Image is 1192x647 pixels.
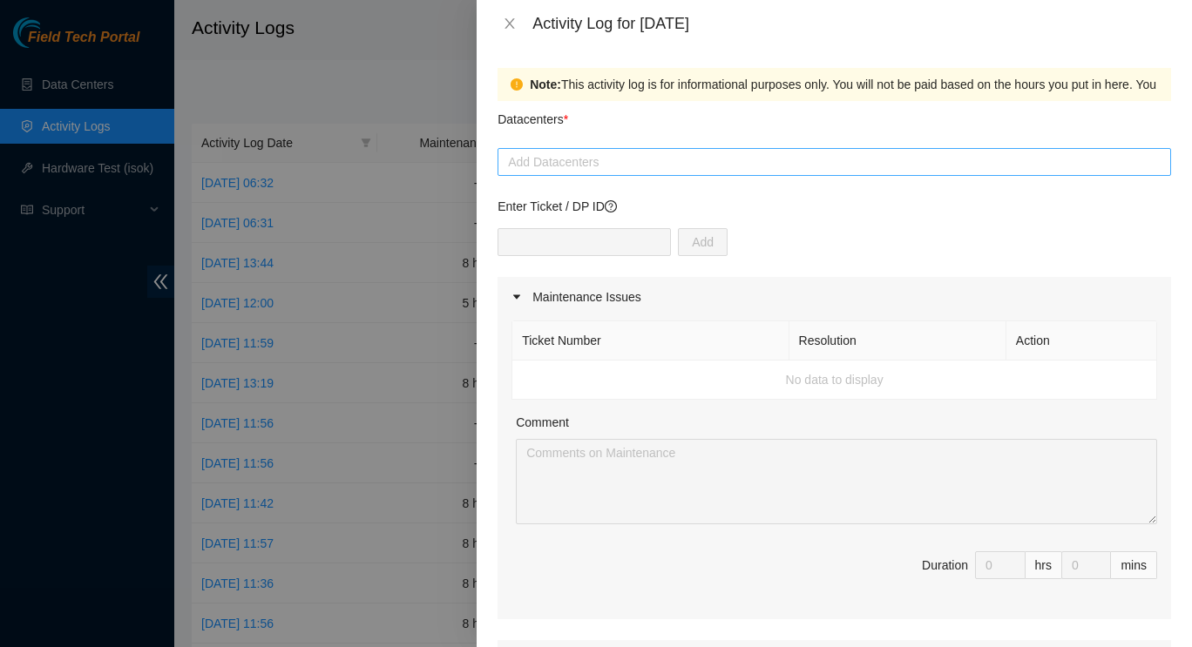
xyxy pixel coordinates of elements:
div: Maintenance Issues [498,277,1171,317]
th: Resolution [789,321,1006,361]
div: Duration [922,556,968,575]
span: exclamation-circle [511,78,523,91]
th: Action [1006,321,1157,361]
span: question-circle [605,200,617,212]
button: Close [498,16,522,32]
button: Add [678,228,728,256]
td: No data to display [512,361,1157,400]
label: Comment [516,413,569,432]
textarea: Comment [516,439,1157,524]
span: close [503,17,517,30]
th: Ticket Number [512,321,789,361]
p: Enter Ticket / DP ID [498,197,1171,216]
div: hrs [1026,551,1062,579]
strong: Note: [530,75,561,94]
p: Datacenters [498,101,568,129]
div: Activity Log for [DATE] [532,14,1171,33]
span: caret-right [511,292,522,302]
div: mins [1111,551,1157,579]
